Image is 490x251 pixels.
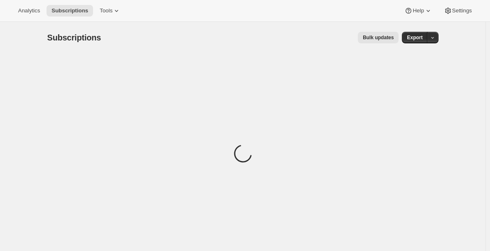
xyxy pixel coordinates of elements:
[439,5,477,17] button: Settings
[452,7,472,14] span: Settings
[100,7,112,14] span: Tools
[363,34,394,41] span: Bulk updates
[47,5,93,17] button: Subscriptions
[358,32,399,43] button: Bulk updates
[51,7,88,14] span: Subscriptions
[47,33,101,42] span: Subscriptions
[18,7,40,14] span: Analytics
[402,32,427,43] button: Export
[13,5,45,17] button: Analytics
[95,5,126,17] button: Tools
[399,5,437,17] button: Help
[413,7,424,14] span: Help
[407,34,422,41] span: Export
